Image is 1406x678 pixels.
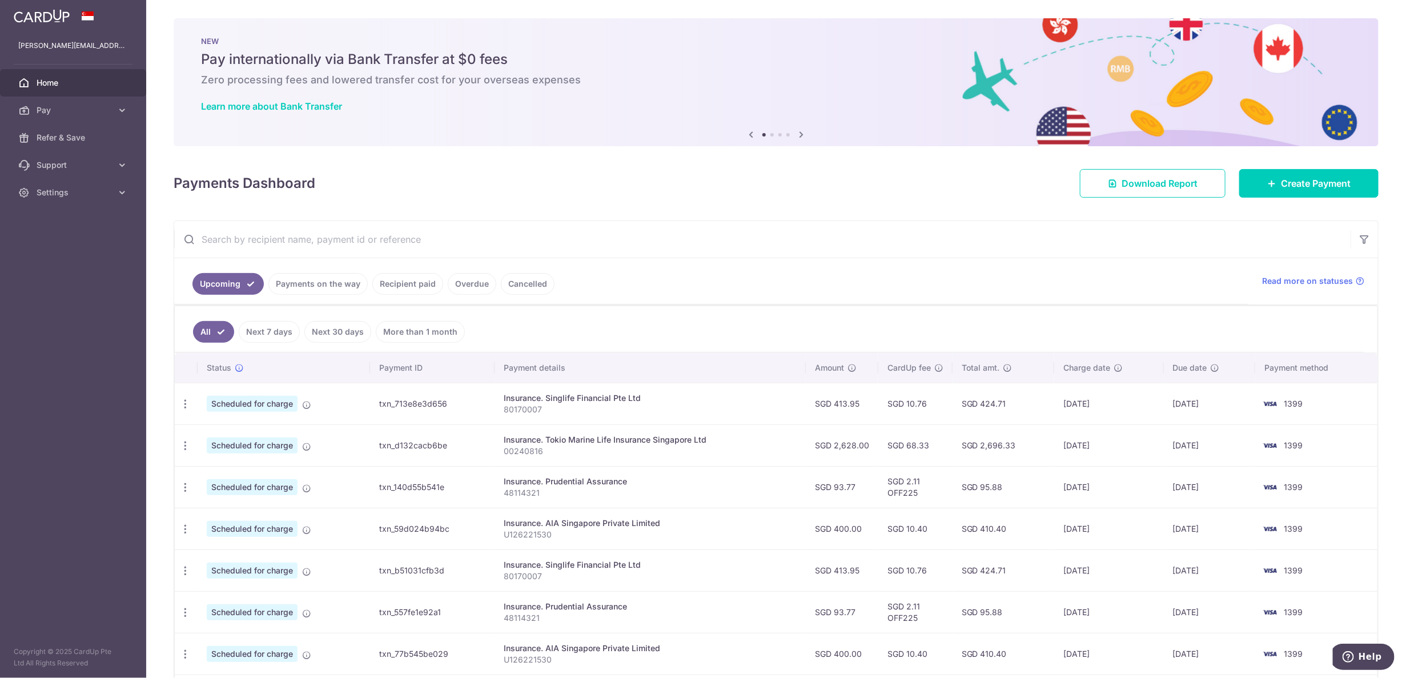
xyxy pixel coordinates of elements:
td: SGD 93.77 [806,466,878,508]
p: U126221530 [504,654,796,665]
td: [DATE] [1054,549,1163,591]
iframe: Opens a widget where you can find more information [1333,644,1395,672]
td: SGD 10.76 [878,383,953,424]
span: 1399 [1284,565,1303,575]
td: SGD 410.40 [953,633,1055,675]
td: SGD 68.33 [878,424,953,466]
p: 80170007 [504,571,796,582]
img: Bank Card [1259,564,1282,577]
span: Due date [1173,362,1207,374]
td: txn_b51031cfb3d [370,549,495,591]
td: [DATE] [1164,591,1255,633]
input: Search by recipient name, payment id or reference [174,221,1351,258]
td: SGD 95.88 [953,466,1055,508]
td: [DATE] [1164,633,1255,675]
td: [DATE] [1054,383,1163,424]
img: Bank transfer banner [174,18,1379,146]
td: SGD 2,628.00 [806,424,878,466]
td: [DATE] [1164,466,1255,508]
a: Next 7 days [239,321,300,343]
p: NEW [201,37,1351,46]
span: Scheduled for charge [207,479,298,495]
div: Insurance. Prudential Assurance [504,601,796,612]
span: Status [207,362,231,374]
div: Insurance. AIA Singapore Private Limited [504,517,796,529]
span: 1399 [1284,649,1303,659]
td: SGD 400.00 [806,508,878,549]
td: [DATE] [1164,549,1255,591]
span: CardUp fee [887,362,931,374]
span: 1399 [1284,607,1303,617]
th: Payment details [495,353,805,383]
span: Scheduled for charge [207,438,298,454]
h6: Zero processing fees and lowered transfer cost for your overseas expenses [201,73,1351,87]
img: Bank Card [1259,439,1282,452]
span: Read more on statuses [1262,275,1353,287]
td: txn_59d024b94bc [370,508,495,549]
td: SGD 2.11 OFF225 [878,466,953,508]
th: Payment method [1255,353,1377,383]
img: Bank Card [1259,522,1282,536]
div: Insurance. Tokio Marine Life Insurance Singapore Ltd [504,434,796,446]
a: Create Payment [1239,169,1379,198]
td: SGD 93.77 [806,591,878,633]
a: Recipient paid [372,273,443,295]
img: Bank Card [1259,397,1282,411]
td: [DATE] [1054,508,1163,549]
span: Support [37,159,112,171]
p: U126221530 [504,529,796,540]
span: Scheduled for charge [207,563,298,579]
td: txn_557fe1e92a1 [370,591,495,633]
span: Pay [37,105,112,116]
span: 1399 [1284,440,1303,450]
span: Amount [815,362,844,374]
p: 80170007 [504,404,796,415]
a: Cancelled [501,273,555,295]
div: Insurance. Singlife Financial Pte Ltd [504,559,796,571]
span: Scheduled for charge [207,396,298,412]
img: Bank Card [1259,480,1282,494]
a: Payments on the way [268,273,368,295]
td: txn_140d55b541e [370,466,495,508]
span: Scheduled for charge [207,604,298,620]
td: [DATE] [1054,466,1163,508]
td: SGD 413.95 [806,383,878,424]
img: CardUp [14,9,70,23]
div: Insurance. AIA Singapore Private Limited [504,643,796,654]
span: 1399 [1284,482,1303,492]
td: [DATE] [1164,508,1255,549]
td: SGD 424.71 [953,549,1055,591]
span: Scheduled for charge [207,521,298,537]
span: Home [37,77,112,89]
img: Bank Card [1259,605,1282,619]
a: Overdue [448,273,496,295]
td: [DATE] [1054,633,1163,675]
div: Insurance. Prudential Assurance [504,476,796,487]
td: SGD 400.00 [806,633,878,675]
span: Refer & Save [37,132,112,143]
span: Settings [37,187,112,198]
td: SGD 413.95 [806,549,878,591]
a: Download Report [1080,169,1226,198]
td: txn_713e8e3d656 [370,383,495,424]
span: Total amt. [962,362,999,374]
h5: Pay internationally via Bank Transfer at $0 fees [201,50,1351,69]
td: SGD 2,696.33 [953,424,1055,466]
p: [PERSON_NAME][EMAIL_ADDRESS][PERSON_NAME][DOMAIN_NAME] [18,40,128,51]
p: 48114321 [504,487,796,499]
p: 00240816 [504,446,796,457]
td: txn_77b545be029 [370,633,495,675]
a: All [193,321,234,343]
img: Bank Card [1259,647,1282,661]
td: SGD 2.11 OFF225 [878,591,953,633]
td: SGD 10.40 [878,508,953,549]
td: [DATE] [1054,591,1163,633]
span: 1399 [1284,399,1303,408]
span: 1399 [1284,524,1303,533]
td: SGD 424.71 [953,383,1055,424]
a: Next 30 days [304,321,371,343]
a: More than 1 month [376,321,465,343]
span: Scheduled for charge [207,646,298,662]
span: Charge date [1063,362,1110,374]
